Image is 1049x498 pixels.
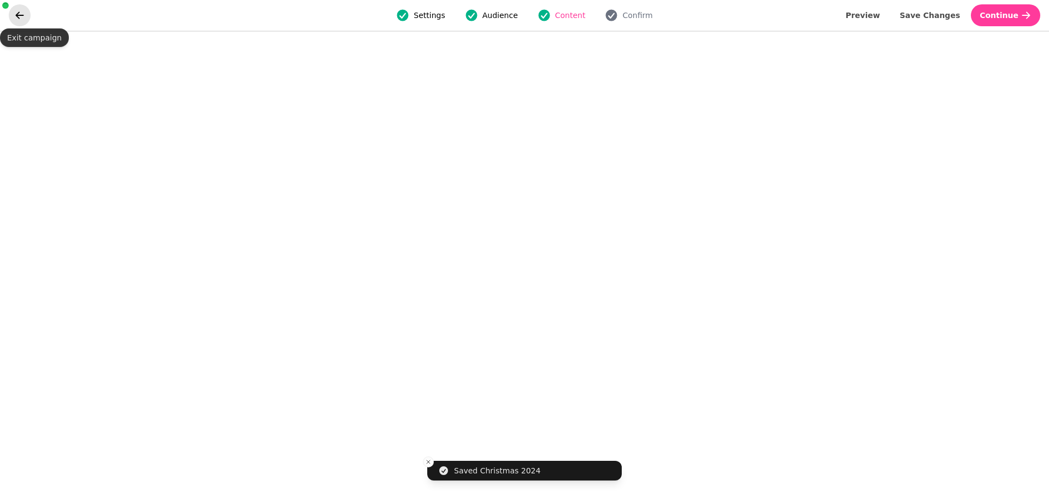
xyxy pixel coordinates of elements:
[555,10,586,21] span: Content
[622,10,652,21] span: Confirm
[482,10,518,21] span: Audience
[971,4,1040,26] button: Continue
[891,4,969,26] button: Save Changes
[846,11,880,19] span: Preview
[837,4,889,26] button: Preview
[454,465,540,476] div: Saved Christmas 2024
[414,10,445,21] span: Settings
[423,456,434,467] button: Close toast
[980,11,1018,19] span: Continue
[900,11,960,19] span: Save Changes
[9,4,31,26] button: go back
